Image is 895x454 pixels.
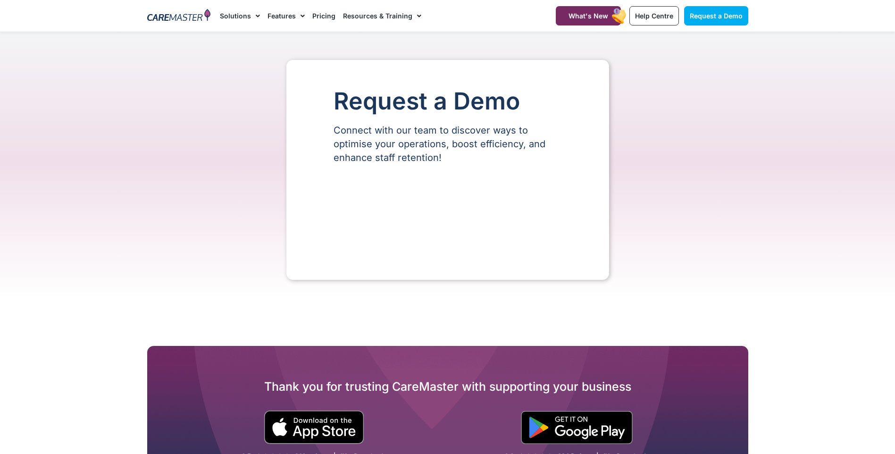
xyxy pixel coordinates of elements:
h1: Request a Demo [334,88,562,114]
span: Request a Demo [690,12,743,20]
span: What's New [569,12,608,20]
img: "Get is on" Black Google play button. [521,411,633,444]
p: Connect with our team to discover ways to optimise your operations, boost efficiency, and enhance... [334,124,562,165]
a: Help Centre [629,6,679,25]
span: Help Centre [635,12,673,20]
a: What's New [556,6,621,25]
iframe: Form 0 [334,181,562,252]
img: CareMaster Logo [147,9,211,23]
a: Request a Demo [684,6,748,25]
h2: Thank you for trusting CareMaster with supporting your business [147,379,748,394]
img: small black download on the apple app store button. [264,411,364,444]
